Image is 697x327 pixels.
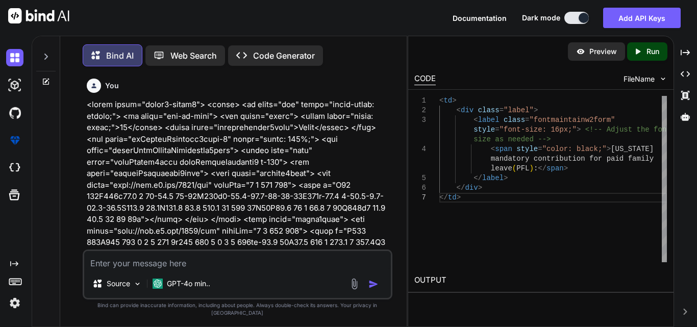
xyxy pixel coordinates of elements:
[453,13,507,23] button: Documentation
[577,125,581,134] span: >
[153,279,163,289] img: GPT-4o mini
[542,145,607,153] span: "color: black;"
[534,106,538,114] span: >
[607,145,611,153] span: >
[504,116,525,124] span: class
[414,193,426,203] div: 7
[105,81,119,91] h6: You
[368,279,379,289] img: icon
[106,49,134,62] p: Bind AI
[538,164,546,172] span: </
[6,132,23,149] img: premium
[443,96,452,105] span: td
[659,74,667,83] img: chevron down
[457,184,465,192] span: </
[504,106,534,114] span: "label"
[6,104,23,121] img: githubDark
[6,294,23,312] img: settings
[478,184,482,192] span: >
[491,164,512,172] span: leave
[439,193,448,202] span: </
[529,116,615,124] span: "fontmaintainw2form"
[611,145,654,153] span: [US_STATE]
[491,155,654,163] span: mandatory contribution for paid family
[495,125,499,134] span: =
[529,164,533,172] span: )
[465,184,478,192] span: div
[439,96,443,105] span: <
[414,144,426,154] div: 4
[474,125,495,134] span: style
[461,106,474,114] span: div
[495,145,512,153] span: span
[448,193,457,202] span: td
[167,279,210,289] p: GPT-4o min..
[83,301,392,317] p: Bind can provide inaccurate information, including about people. Always double-check its answers....
[474,174,482,182] span: </
[512,164,516,172] span: (
[500,106,504,114] span: =
[8,8,69,23] img: Bind AI
[491,145,495,153] span: <
[516,145,538,153] span: style
[646,46,659,57] p: Run
[482,174,504,182] span: label
[474,116,478,124] span: <
[522,13,560,23] span: Dark mode
[414,73,436,85] div: CODE
[414,115,426,125] div: 3
[133,280,142,288] img: Pick Models
[624,74,655,84] span: FileName
[452,96,456,105] span: >
[603,8,681,28] button: Add API Keys
[457,106,461,114] span: <
[414,173,426,183] div: 5
[253,49,315,62] p: Code Generator
[348,278,360,290] img: attachment
[478,106,500,114] span: class
[525,116,529,124] span: =
[457,193,461,202] span: >
[538,145,542,153] span: =
[414,183,426,193] div: 6
[414,96,426,106] div: 1
[516,164,529,172] span: PFL
[474,135,551,143] span: size as needed -->
[504,174,508,182] span: >
[6,49,23,66] img: darkChat
[589,46,617,57] p: Preview
[6,77,23,94] img: darkAi-studio
[408,268,674,292] h2: OUTPUT
[546,164,564,172] span: span
[500,125,577,134] span: "font-size: 16px;"
[6,159,23,177] img: cloudideIcon
[170,49,217,62] p: Web Search
[576,47,585,56] img: preview
[453,14,507,22] span: Documentation
[564,164,568,172] span: >
[534,164,538,172] span: :
[478,116,500,124] span: label
[107,279,130,289] p: Source
[585,125,671,134] span: <!-- Adjust the font
[414,106,426,115] div: 2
